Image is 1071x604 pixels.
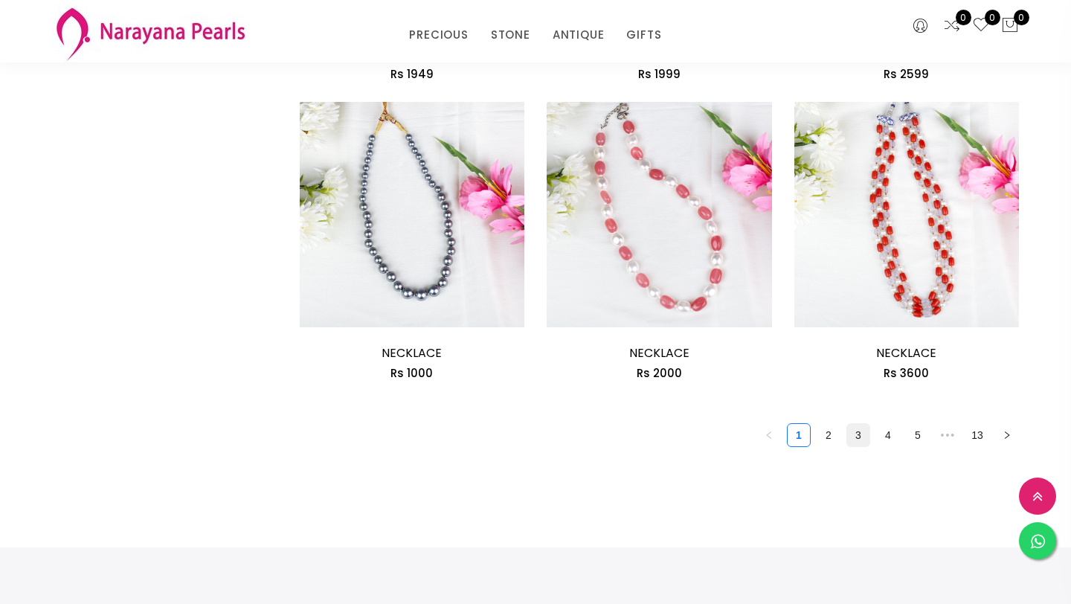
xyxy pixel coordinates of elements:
a: NECKLACE [629,344,689,362]
span: Rs 3600 [884,365,929,381]
a: 5 [907,424,929,446]
a: 4 [877,424,899,446]
li: 2 [817,423,840,447]
a: 2 [817,424,840,446]
a: NECKLACE [876,344,936,362]
a: NECKLACE [382,344,442,362]
span: Rs 1999 [638,66,681,82]
a: 1 [788,424,810,446]
li: Previous Page [757,423,781,447]
li: 3 [846,423,870,447]
span: Rs 1949 [390,66,434,82]
a: 0 [943,16,961,36]
a: GIFTS [626,24,661,46]
a: PRECIOUS [409,24,468,46]
a: ANTIQUE [553,24,605,46]
span: Rs 2000 [637,365,682,381]
li: 5 [906,423,930,447]
button: 0 [1001,16,1019,36]
button: left [757,423,781,447]
span: Rs 2599 [884,66,929,82]
li: 13 [965,423,989,447]
span: left [765,431,773,440]
li: Next 5 Pages [936,423,959,447]
button: right [995,423,1019,447]
span: Rs 1000 [390,365,433,381]
a: 0 [972,16,990,36]
span: right [1003,431,1011,440]
span: 0 [985,10,1000,25]
li: Next Page [995,423,1019,447]
li: 1 [787,423,811,447]
span: ••• [936,423,959,447]
a: 3 [847,424,869,446]
span: 0 [1014,10,1029,25]
a: 13 [966,424,988,446]
li: 4 [876,423,900,447]
a: STONE [491,24,530,46]
span: 0 [956,10,971,25]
